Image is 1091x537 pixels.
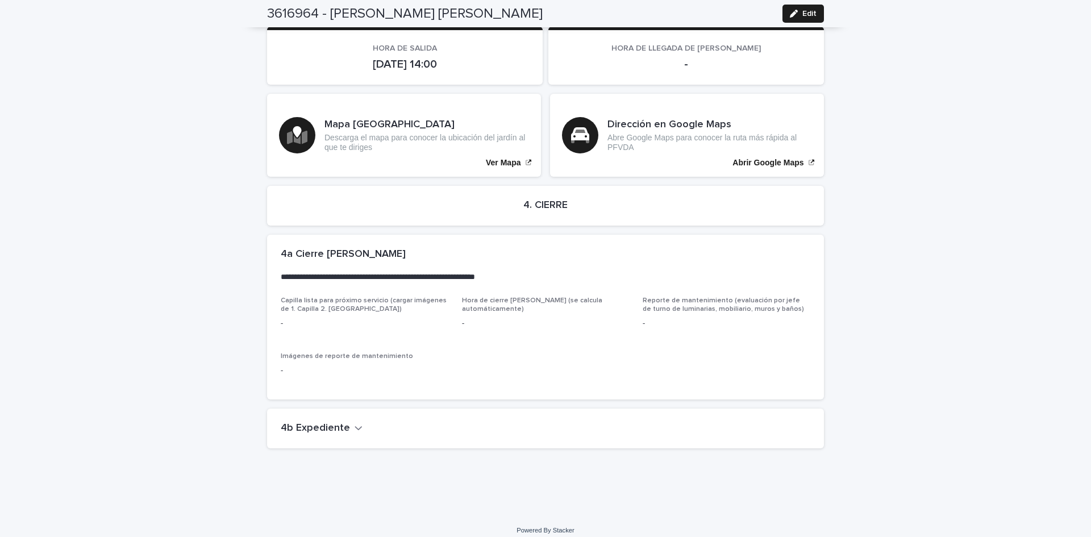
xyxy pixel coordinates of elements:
p: [DATE] 14:00 [281,57,529,71]
p: - [562,57,810,71]
h2: 4a Cierre [PERSON_NAME] [281,248,406,261]
p: - [462,318,630,330]
span: Hora de cierre [PERSON_NAME] (se calcula automáticamente) [462,297,602,312]
button: Edit [782,5,824,23]
p: - [643,318,810,330]
h3: Mapa [GEOGRAPHIC_DATA] [324,119,529,131]
p: Abre Google Maps para conocer la ruta más rápida al PFVDA [607,133,812,152]
p: Descarga el mapa para conocer la ubicación del jardín al que te diriges [324,133,529,152]
button: 4b Expediente [281,422,363,435]
a: Powered By Stacker [517,527,574,534]
span: HORA DE SALIDA [373,44,437,52]
p: Abrir Google Maps [732,158,803,168]
span: HORA DE LLEGADA DE [PERSON_NAME] [611,44,761,52]
span: Edit [802,10,817,18]
span: Imágenes de reporte de mantenimiento [281,353,413,360]
h2: 3616964 - [PERSON_NAME] [PERSON_NAME] [267,6,543,22]
h2: 4b Expediente [281,422,350,435]
a: Ver Mapa [267,94,541,177]
span: Reporte de mantenimiento (evaluación por jefe de turno de luminarias, mobiliario, muros y baños) [643,297,804,312]
p: - [281,365,448,377]
p: Ver Mapa [486,158,520,168]
h2: 4. CIERRE [523,199,568,212]
a: Abrir Google Maps [550,94,824,177]
span: Capilla lista para próximo servicio (cargar imágenes de 1. Capilla 2. [GEOGRAPHIC_DATA]) [281,297,447,312]
h3: Dirección en Google Maps [607,119,812,131]
p: - [281,318,448,330]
